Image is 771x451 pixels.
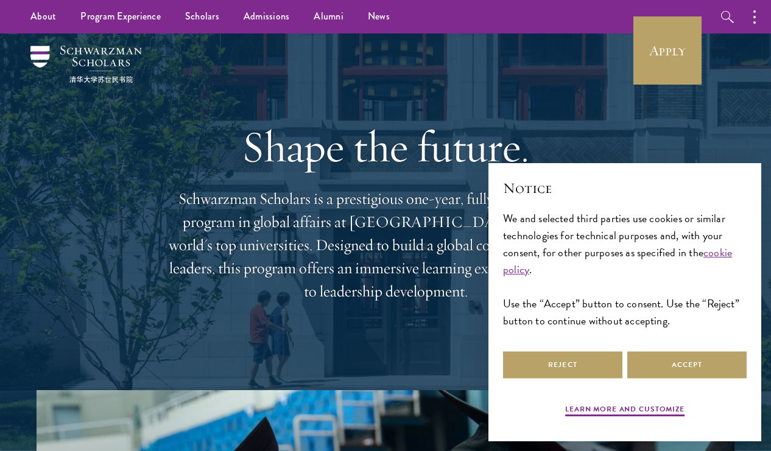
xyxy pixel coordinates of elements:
[627,351,747,379] button: Accept
[166,187,605,303] p: Schwarzman Scholars is a prestigious one-year, fully funded master’s program in global affairs at...
[565,404,685,418] button: Learn more and customize
[503,210,747,330] div: We and selected third parties use cookies or similar technologies for technical purposes and, wit...
[633,16,702,85] a: Apply
[30,46,142,83] img: Schwarzman Scholars
[503,178,747,198] h2: Notice
[503,351,622,379] button: Reject
[503,244,732,278] a: cookie policy
[166,121,605,172] h1: Shape the future.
